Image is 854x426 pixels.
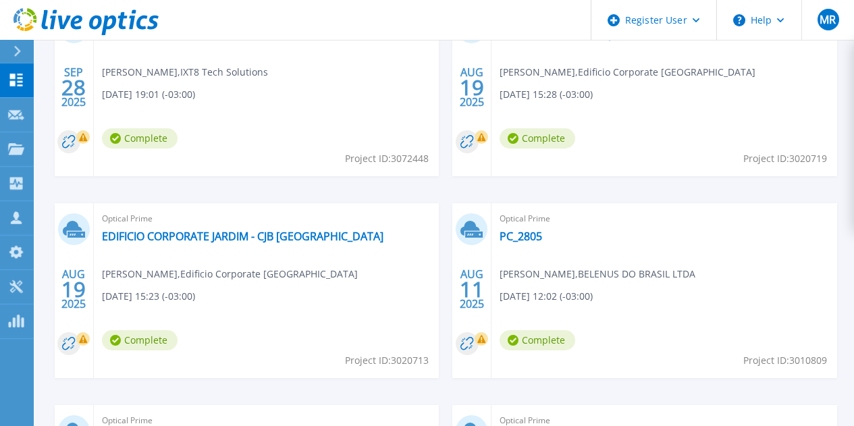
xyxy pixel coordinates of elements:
[102,330,178,350] span: Complete
[345,353,429,368] span: Project ID: 3020713
[500,267,695,282] span: [PERSON_NAME] , BELENUS DO BRASIL LTDA
[460,82,484,93] span: 19
[743,353,827,368] span: Project ID: 3010809
[500,230,542,243] a: PC_2805
[102,267,358,282] span: [PERSON_NAME] , Edificio Corporate [GEOGRAPHIC_DATA]
[500,28,728,41] a: EDIFICIO CORPORATE JARDIM - ESTACAO ADM
[459,265,485,314] div: AUG 2025
[743,151,827,166] span: Project ID: 3020719
[500,87,593,102] span: [DATE] 15:28 (-03:00)
[102,128,178,149] span: Complete
[61,265,86,314] div: AUG 2025
[102,230,383,243] a: EDIFICIO CORPORATE JARDIM - CJB [GEOGRAPHIC_DATA]
[500,289,593,304] span: [DATE] 12:02 (-03:00)
[500,330,575,350] span: Complete
[459,63,485,112] div: AUG 2025
[460,284,484,295] span: 11
[102,28,415,41] a: MOTASA 2025 - INVENTÁRIO E MONITORAMENTO SERVIDORES
[102,289,195,304] span: [DATE] 15:23 (-03:00)
[500,65,755,80] span: [PERSON_NAME] , Edificio Corporate [GEOGRAPHIC_DATA]
[500,128,575,149] span: Complete
[61,284,86,295] span: 19
[345,151,429,166] span: Project ID: 3072448
[61,82,86,93] span: 28
[102,65,268,80] span: [PERSON_NAME] , IXT8 Tech Solutions
[820,14,836,25] span: MR
[61,63,86,112] div: SEP 2025
[102,87,195,102] span: [DATE] 19:01 (-03:00)
[102,211,431,226] span: Optical Prime
[500,211,829,226] span: Optical Prime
